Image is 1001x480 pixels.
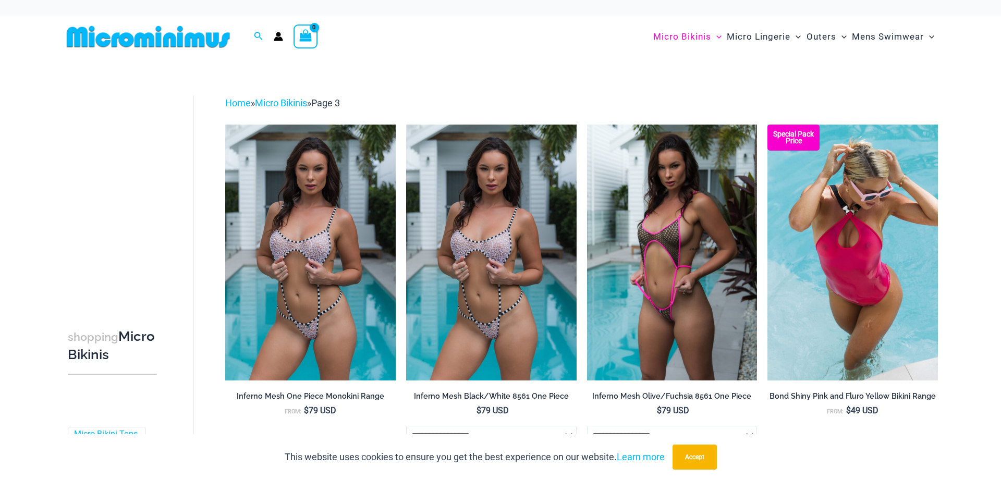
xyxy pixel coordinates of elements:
span: Micro Bikinis [653,23,711,50]
img: Inferno Mesh Olive Fuchsia 8561 One Piece 02 [587,125,758,380]
h2: Inferno Mesh Olive/Fuchsia 8561 One Piece [587,391,758,401]
span: Mens Swimwear [852,23,924,50]
img: Bond Shiny Pink 8935 One Piece 09v2 [767,125,938,380]
bdi: 79 USD [477,405,509,415]
bdi: 49 USD [846,405,878,415]
span: $ [477,405,481,415]
span: shopping [68,330,118,343]
a: Learn more [617,451,665,462]
b: Special Pack Price [767,131,820,144]
a: OutersMenu ToggleMenu Toggle [804,21,849,53]
span: » » [225,97,340,108]
span: From: [285,408,301,415]
a: View Shopping Cart, empty [294,24,318,48]
span: Menu Toggle [790,23,801,50]
h2: Inferno Mesh One Piece Monokini Range [225,391,396,401]
a: Bond Shiny Pink and Fluro Yellow Bikini Range [767,391,938,405]
img: Inferno Mesh Black White 8561 One Piece 05 [225,125,396,380]
a: Inferno Mesh Olive Fuchsia 8561 One Piece 02Inferno Mesh Olive Fuchsia 8561 One Piece 07Inferno M... [587,125,758,380]
span: $ [846,405,851,415]
span: Menu Toggle [711,23,722,50]
nav: Site Navigation [649,19,938,54]
a: Inferno Mesh Black White 8561 One Piece 05Inferno Mesh Black White 8561 One Piece 08Inferno Mesh ... [406,125,577,380]
p: This website uses cookies to ensure you get the best experience on our website. [285,449,665,465]
h2: Bond Shiny Pink and Fluro Yellow Bikini Range [767,391,938,401]
span: Menu Toggle [924,23,934,50]
img: MM SHOP LOGO FLAT [63,25,234,48]
span: $ [304,405,309,415]
span: Menu Toggle [836,23,847,50]
span: Micro Lingerie [727,23,790,50]
a: Micro LingerieMenu ToggleMenu Toggle [724,21,803,53]
bdi: 79 USD [304,405,336,415]
a: Micro Bikini Tops [74,429,138,440]
span: Outers [807,23,836,50]
bdi: 79 USD [657,405,689,415]
span: From: [827,408,844,415]
button: Accept [673,445,717,470]
iframe: TrustedSite Certified [68,87,162,296]
a: Bond Shiny Pink 8935 One Piece 09v2 Bond Shiny Pink 8935 One Piece 08Bond Shiny Pink 8935 One Pie... [767,125,938,380]
a: Micro Bikinis [255,97,307,108]
a: Search icon link [254,30,263,43]
a: Mens SwimwearMenu ToggleMenu Toggle [849,21,937,53]
span: $ [657,405,662,415]
h3: Micro Bikinis [68,328,157,364]
a: Home [225,97,251,108]
img: Inferno Mesh Black White 8561 One Piece 05 [406,125,577,380]
a: Inferno Mesh Black White 8561 One Piece 05Inferno Mesh Olive Fuchsia 8561 One Piece 03Inferno Mes... [225,125,396,380]
a: Micro BikinisMenu ToggleMenu Toggle [651,21,724,53]
a: Inferno Mesh One Piece Monokini Range [225,391,396,405]
span: Page 3 [311,97,340,108]
a: Inferno Mesh Olive/Fuchsia 8561 One Piece [587,391,758,405]
a: Account icon link [274,32,283,41]
a: Inferno Mesh Black/White 8561 One Piece [406,391,577,405]
h2: Inferno Mesh Black/White 8561 One Piece [406,391,577,401]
